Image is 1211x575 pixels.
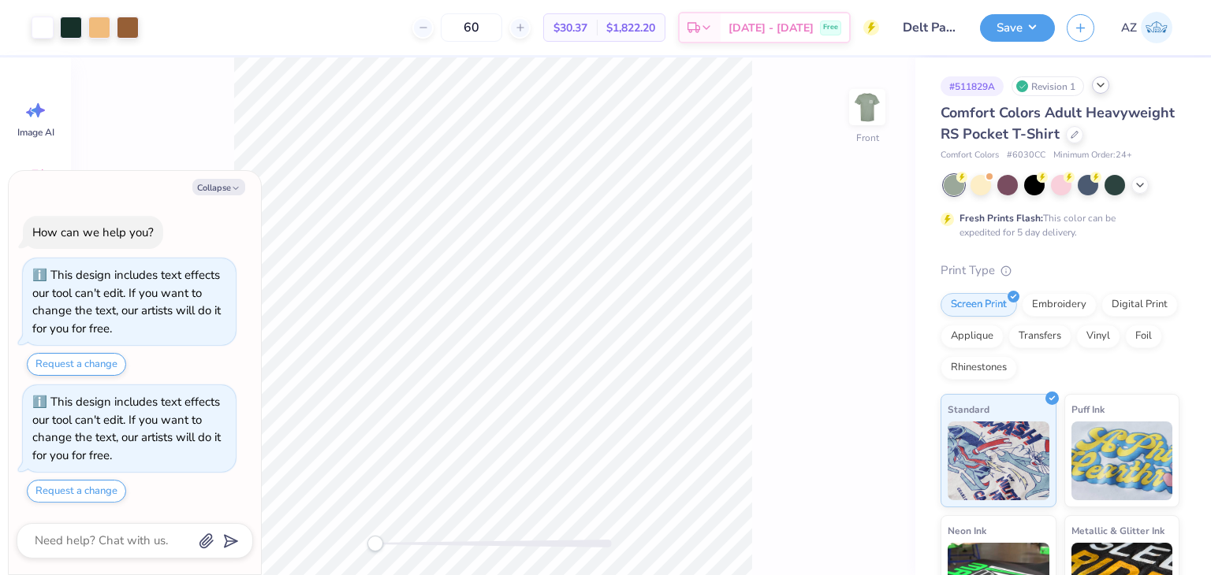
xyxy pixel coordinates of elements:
[948,401,989,417] span: Standard
[728,20,814,36] span: [DATE] - [DATE]
[1008,325,1071,348] div: Transfers
[606,20,655,36] span: $1,822.20
[941,262,1179,280] div: Print Type
[823,22,838,33] span: Free
[367,536,383,551] div: Accessibility label
[1076,325,1120,348] div: Vinyl
[959,211,1153,239] div: This color can be expedited for 5 day delivery.
[1071,522,1164,539] span: Metallic & Glitter Ink
[941,103,1175,143] span: Comfort Colors Adult Heavyweight RS Pocket T-Shirt
[27,480,126,503] button: Request a change
[441,13,502,42] input: – –
[941,149,999,162] span: Comfort Colors
[1121,19,1137,37] span: AZ
[941,76,1004,96] div: # 511829A
[17,126,54,139] span: Image AI
[851,91,883,123] img: Front
[980,14,1055,42] button: Save
[1007,149,1045,162] span: # 6030CC
[941,325,1004,348] div: Applique
[553,20,587,36] span: $30.37
[1071,401,1105,417] span: Puff Ink
[941,356,1017,380] div: Rhinestones
[1012,76,1084,96] div: Revision 1
[192,179,245,195] button: Collapse
[948,522,986,539] span: Neon Ink
[27,353,126,376] button: Request a change
[1101,293,1178,317] div: Digital Print
[959,212,1043,224] strong: Fresh Prints Flash:
[1141,12,1172,43] img: Addie Zoellner
[1071,421,1173,500] img: Puff Ink
[948,421,1049,500] img: Standard
[32,224,154,240] div: How can we help you?
[32,394,221,463] div: This design includes text effects our tool can't edit. If you want to change the text, our artist...
[1053,149,1132,162] span: Minimum Order: 24 +
[32,267,221,336] div: This design includes text effects our tool can't edit. If you want to change the text, our artist...
[1125,325,1162,348] div: Foil
[1114,12,1179,43] a: AZ
[856,131,879,145] div: Front
[941,293,1017,317] div: Screen Print
[891,12,968,43] input: Untitled Design
[1022,293,1097,317] div: Embroidery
